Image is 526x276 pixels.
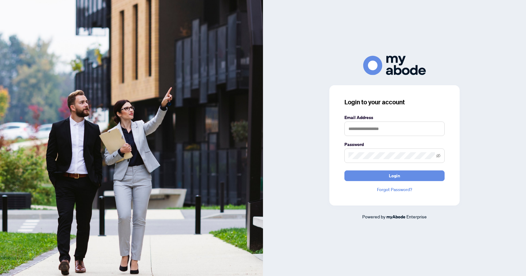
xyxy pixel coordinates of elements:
span: Login [389,171,400,181]
span: Powered by [362,214,385,219]
a: myAbode [386,213,405,220]
h3: Login to your account [344,98,445,107]
label: Password [344,141,445,148]
a: Forgot Password? [344,186,445,193]
span: eye-invisible [436,154,441,158]
button: Login [344,170,445,181]
img: ma-logo [363,56,426,75]
label: Email Address [344,114,445,121]
span: Enterprise [406,214,427,219]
